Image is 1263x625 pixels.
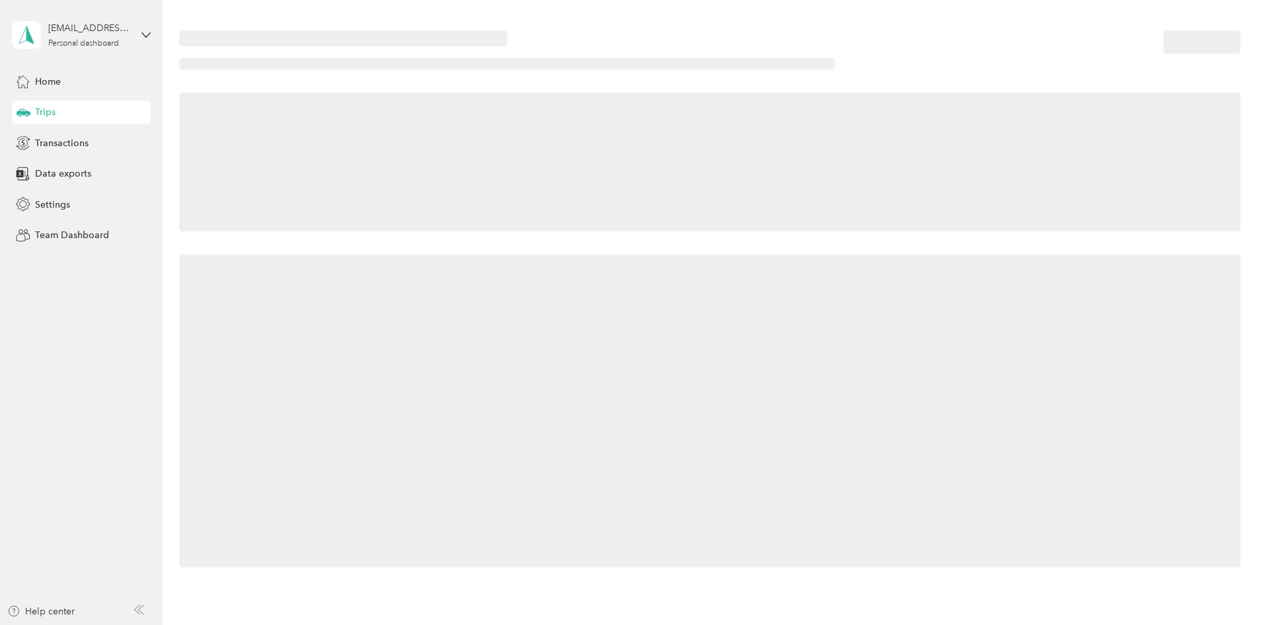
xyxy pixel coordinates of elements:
span: Home [35,75,61,89]
span: Transactions [35,136,89,150]
button: Help center [7,604,75,618]
span: Data exports [35,167,91,181]
div: [EMAIL_ADDRESS][DOMAIN_NAME] [48,21,131,35]
div: Personal dashboard [48,40,119,48]
span: Team Dashboard [35,228,109,242]
span: Trips [35,105,56,119]
span: Settings [35,198,70,212]
iframe: Everlance-gr Chat Button Frame [1189,551,1263,625]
